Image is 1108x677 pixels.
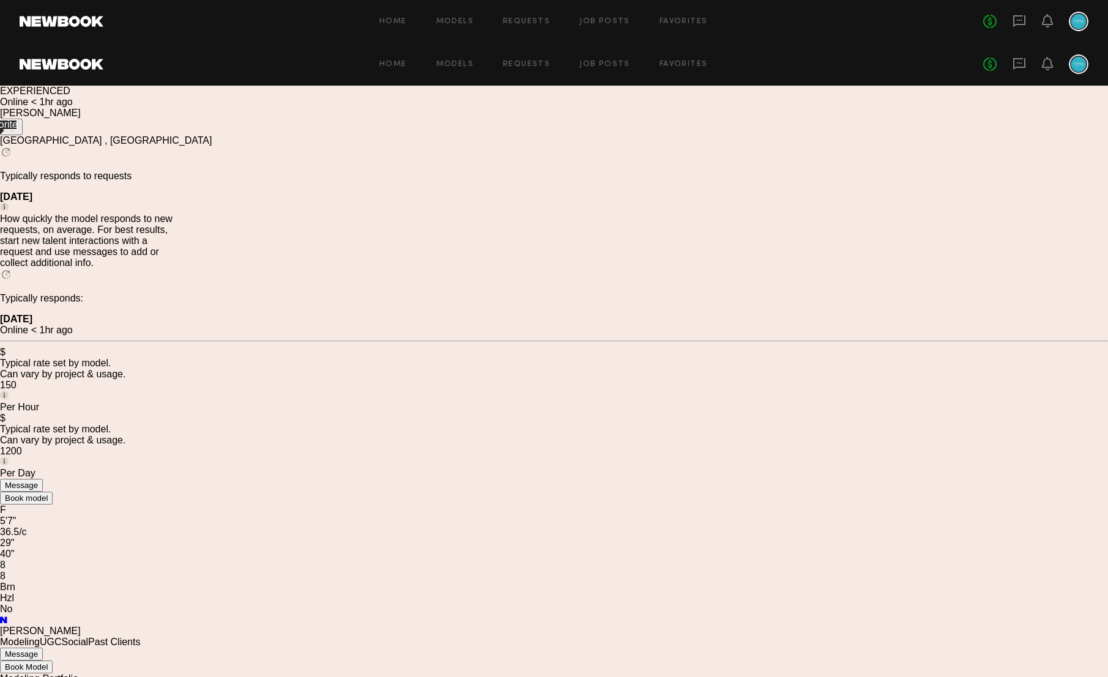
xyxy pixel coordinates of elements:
[579,18,630,26] a: Job Posts
[579,61,630,68] a: Job Posts
[62,637,89,647] a: Social
[660,18,708,26] a: Favorites
[379,61,407,68] a: Home
[436,18,474,26] a: Models
[660,61,708,68] a: Favorites
[379,18,407,26] a: Home
[503,18,550,26] a: Requests
[88,637,140,647] a: Past Clients
[436,61,474,68] a: Models
[503,61,550,68] a: Requests
[40,637,62,647] a: UGC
